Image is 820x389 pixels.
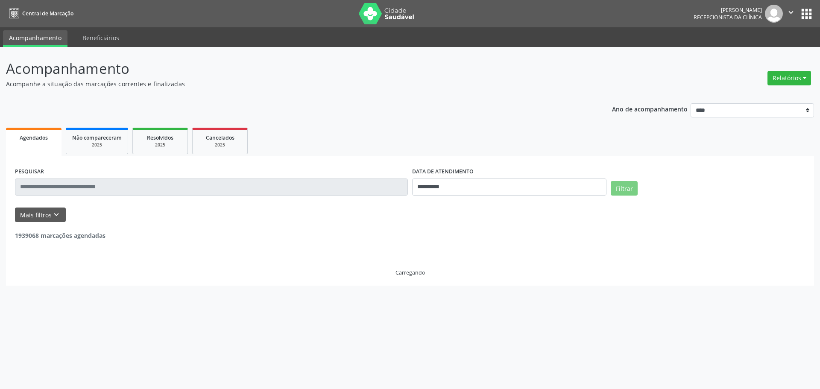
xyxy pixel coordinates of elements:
div: [PERSON_NAME] [694,6,762,14]
a: Beneficiários [76,30,125,45]
img: img [765,5,783,23]
div: Carregando [395,269,425,276]
span: Cancelados [206,134,234,141]
label: DATA DE ATENDIMENTO [412,165,474,178]
a: Acompanhamento [3,30,67,47]
p: Acompanhe a situação das marcações correntes e finalizadas [6,79,571,88]
i:  [786,8,796,17]
p: Acompanhamento [6,58,571,79]
p: Ano de acompanhamento [612,103,688,114]
div: 2025 [199,142,241,148]
button: apps [799,6,814,21]
span: Central de Marcação [22,10,73,17]
label: PESQUISAR [15,165,44,178]
span: Resolvidos [147,134,173,141]
a: Central de Marcação [6,6,73,20]
button: Relatórios [767,71,811,85]
div: 2025 [72,142,122,148]
span: Agendados [20,134,48,141]
span: Recepcionista da clínica [694,14,762,21]
div: 2025 [139,142,182,148]
strong: 1939068 marcações agendadas [15,231,105,240]
i: keyboard_arrow_down [52,210,61,219]
button: Filtrar [611,181,638,196]
button: Mais filtroskeyboard_arrow_down [15,208,66,222]
span: Não compareceram [72,134,122,141]
button:  [783,5,799,23]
